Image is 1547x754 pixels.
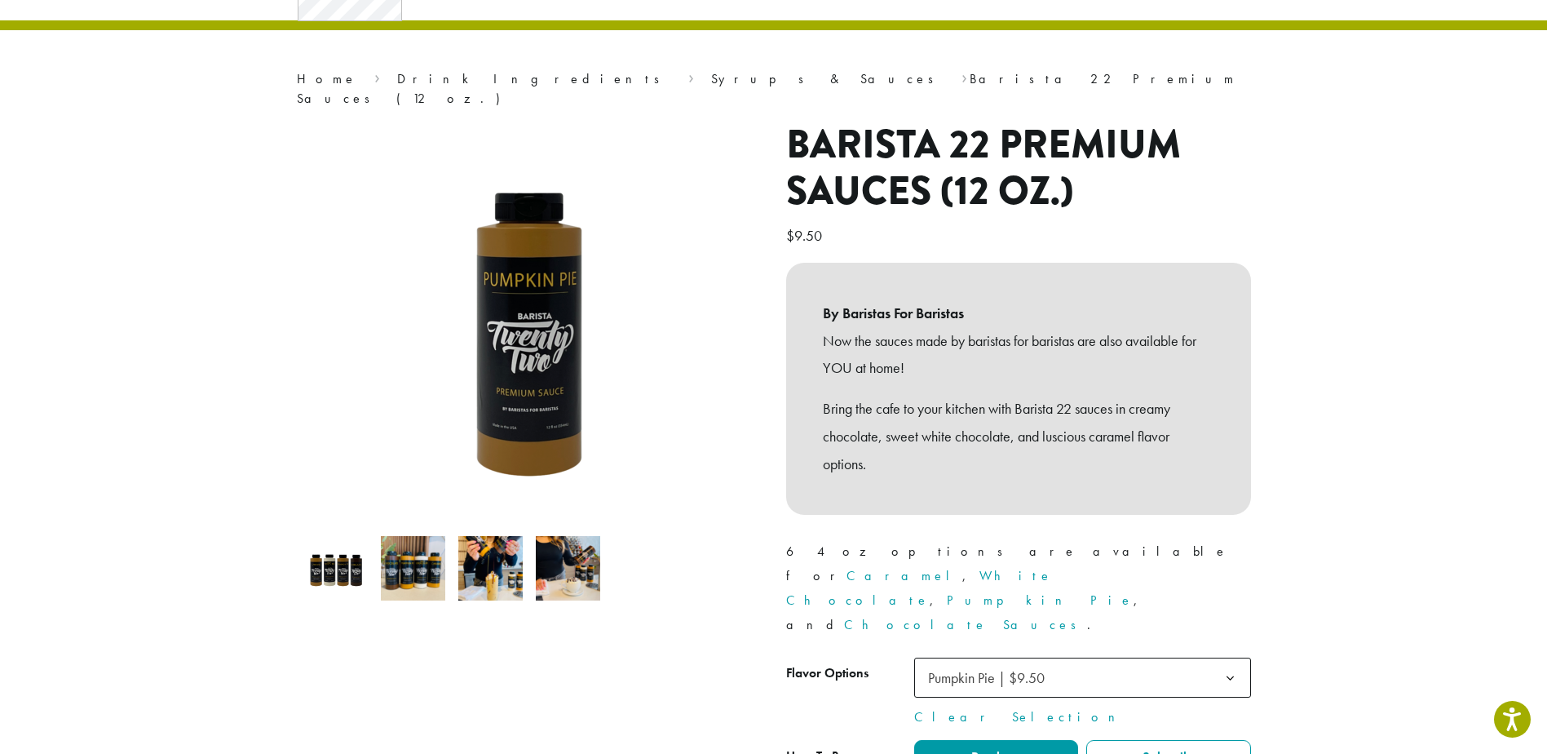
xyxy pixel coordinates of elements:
img: B22 12 oz sauces line up [381,536,445,601]
span: › [688,64,694,89]
p: 64 oz options are available for , , , and . [786,539,1251,637]
a: Caramel [846,567,962,584]
a: Clear Selection [914,707,1251,727]
a: Home [297,70,357,87]
span: › [961,64,967,89]
a: Chocolate Sauces [844,616,1087,633]
span: › [374,64,380,89]
nav: Breadcrumb [297,69,1251,109]
h1: Barista 22 Premium Sauces (12 oz.) [786,122,1251,215]
p: Bring the cafe to your kitchen with Barista 22 sauces in creamy chocolate, sweet white chocolate,... [823,395,1214,477]
bdi: 9.50 [786,226,826,245]
img: Barista 22 Premium Sauces (12 oz.) - Image 3 [458,536,523,601]
b: By Baristas For Baristas [823,299,1214,327]
span: Pumpkin Pie | $9.50 [928,668,1045,687]
span: Pumpkin Pie | $9.50 [922,662,1061,694]
img: Barista 22 12 oz Sauces - All Flavors [303,536,368,601]
p: Now the sauces made by baristas for baristas are also available for YOU at home! [823,327,1214,383]
span: Pumpkin Pie | $9.50 [914,658,1251,698]
label: Flavor Options [786,662,914,685]
a: White Chocolate [786,567,1053,609]
span: $ [786,226,794,245]
a: Drink Ingredients [397,70,670,87]
a: Syrups & Sauces [711,70,944,87]
img: Barista 22 Premium Sauces (12 oz.) - Image 4 [536,536,600,601]
a: Pumpkin Pie [947,592,1134,609]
